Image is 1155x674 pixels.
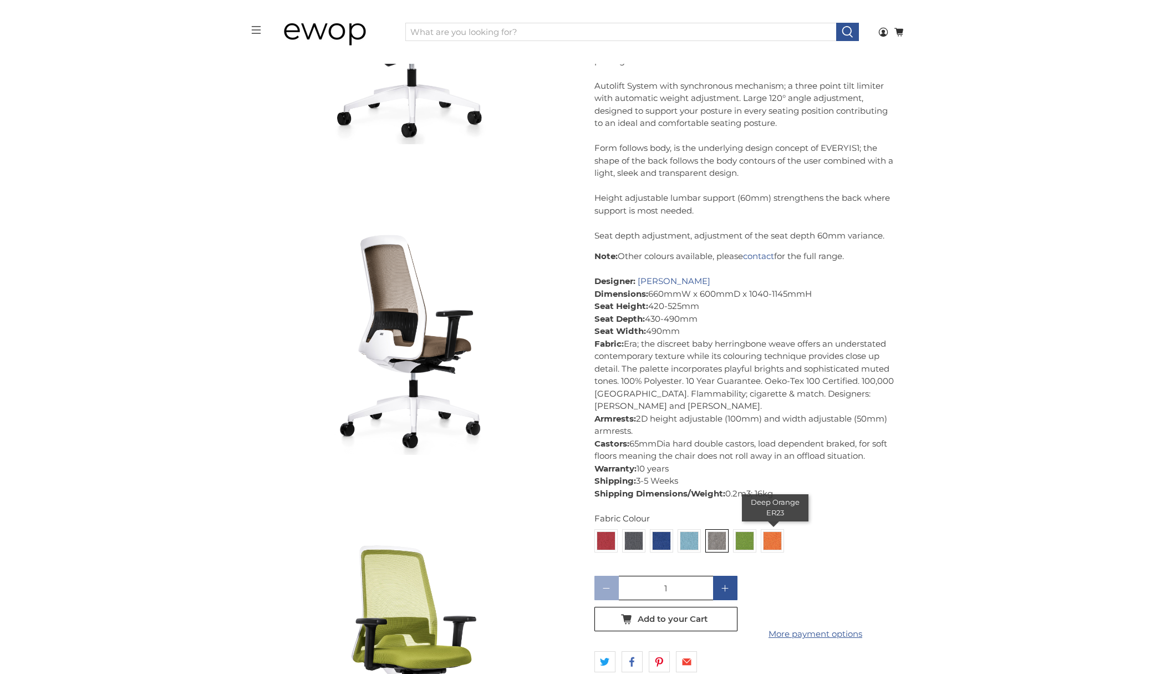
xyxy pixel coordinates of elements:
a: More payment options [744,628,887,641]
button: Add to your Cart [594,607,737,631]
strong: Dimensions: [594,288,648,299]
strong: Fabric: [594,338,624,349]
strong: Designer: [594,276,635,286]
strong: Seat Width: [594,326,646,336]
span: Add to your Cart [638,614,708,624]
strong: Shipping Dimensions/Weight: [594,488,725,499]
a: contact [743,251,774,261]
div: Fabric Colour [594,513,894,525]
strong: Warranty: [594,463,637,474]
p: 660mmW x 600mmD x 1040-1145mmH 420-525mm 430-490mm 490mm Era; the discreet baby herringbone weave... [594,250,894,500]
strong: Note: [594,251,618,261]
div: Deep Orange ER23 [742,494,808,521]
span: for the full range. [774,251,844,261]
strong: Seat Height: [594,301,648,311]
strong: Armrests: [594,413,636,424]
a: Interstuhl Office EVERYIS1 Office Task Chair 182E Grey Beige [262,155,561,455]
strong: Seat Depth: [594,313,645,324]
strong: Castors: [594,438,629,449]
span: Other colours available, please [618,251,743,261]
strong: Shipping: [594,475,636,486]
a: [PERSON_NAME] [638,276,710,286]
input: What are you looking for? [405,23,837,42]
